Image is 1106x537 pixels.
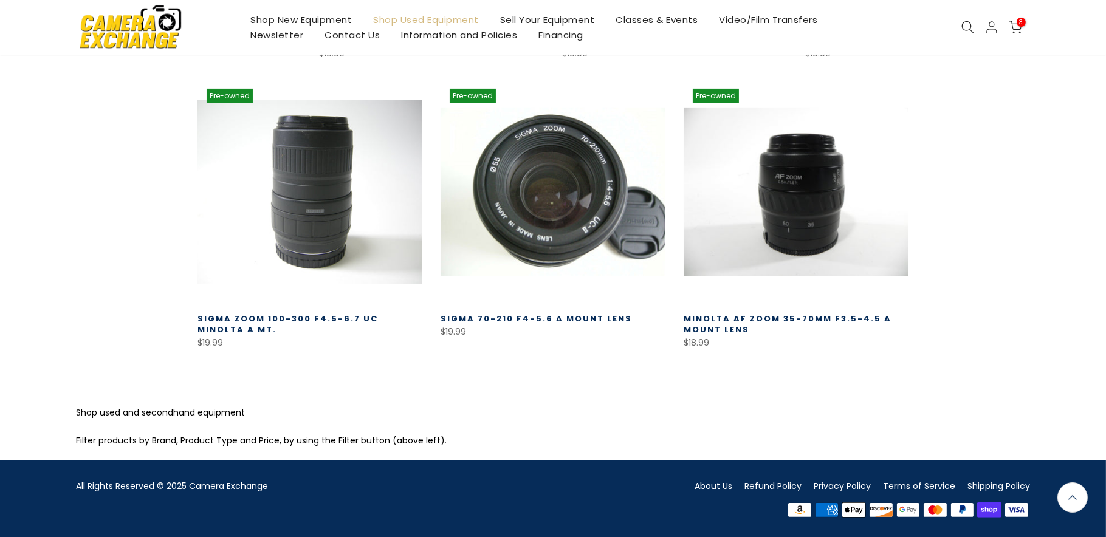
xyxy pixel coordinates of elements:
[786,501,814,519] img: amazon payments
[605,12,709,27] a: Classes & Events
[967,480,1030,492] a: Shipping Policy
[709,12,828,27] a: Video/Film Transfers
[868,501,895,519] img: discover
[489,12,605,27] a: Sell Your Equipment
[744,480,802,492] a: Refund Policy
[922,501,949,519] img: master
[895,501,922,519] img: google pay
[684,335,908,351] div: $18.99
[76,479,544,494] div: All Rights Reserved © 2025 Camera Exchange
[197,313,378,335] a: Sigma Zoom 100-300 f4.5-6.7 UC Minolta A Mt.
[197,335,422,351] div: $19.99
[441,313,632,324] a: Sigma 70-210 f4-5.6 A Mount lens
[813,501,840,519] img: american express
[976,501,1003,519] img: shopify pay
[1009,21,1022,34] a: 3
[949,501,976,519] img: paypal
[840,501,868,519] img: apple pay
[363,12,490,27] a: Shop Used Equipment
[240,12,363,27] a: Shop New Equipment
[314,27,391,43] a: Contact Us
[76,433,1030,448] p: Filter products by Brand, Product Type and Price, by using the Filter button (above left).
[441,324,665,340] div: $19.99
[1017,18,1026,27] span: 3
[391,27,528,43] a: Information and Policies
[1057,482,1088,513] a: Back to the top
[814,480,871,492] a: Privacy Policy
[684,313,891,335] a: Minolta AF Zoom 35-70mm f3.5-4.5 A Mount Lens
[883,480,955,492] a: Terms of Service
[240,27,314,43] a: Newsletter
[76,405,1030,420] p: Shop used and secondhand equipment
[528,27,594,43] a: Financing
[1003,501,1030,519] img: visa
[695,480,732,492] a: About Us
